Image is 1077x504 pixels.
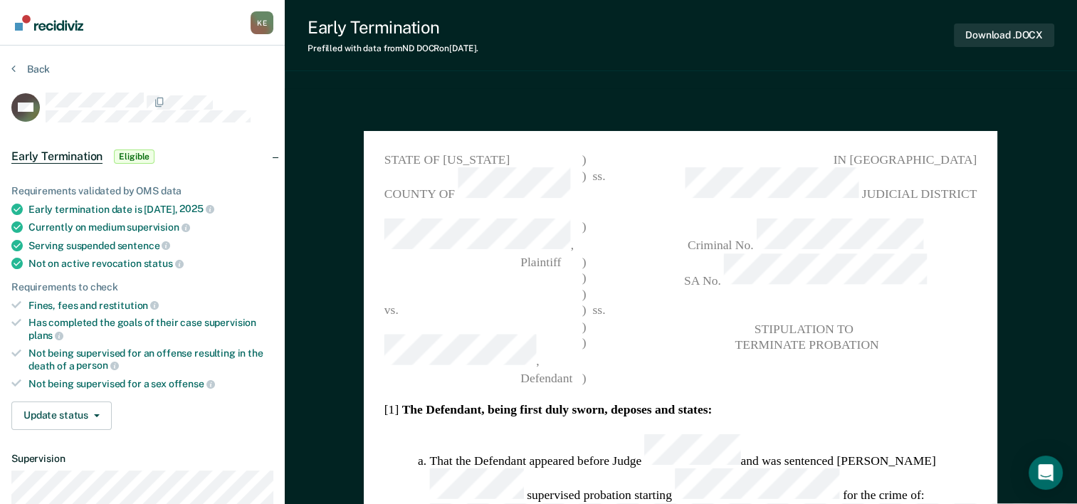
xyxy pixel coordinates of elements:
span: plans [28,330,63,341]
span: restitution [99,300,159,311]
span: ) [582,335,587,369]
div: Not being supervised for an offense resulting in the death of a [28,347,273,372]
button: Back [11,63,50,75]
span: ) [582,318,587,335]
span: ) [582,270,587,286]
div: K E [251,11,273,34]
span: Eligible [114,149,154,164]
button: Profile dropdown button [251,11,273,34]
span: ss. [587,168,611,203]
span: JUDICIAL DISTRICT [634,168,977,203]
div: Prefilled with data from ND DOCR on [DATE] . [308,43,478,53]
div: Early termination date is [DATE], [28,203,273,216]
span: , [384,219,582,253]
button: Update status [11,401,112,430]
span: 2025 [179,203,214,214]
div: Early Termination [308,17,478,38]
span: person [76,359,118,371]
pre: STIPULATION TO TERMINATE PROBATION [634,320,977,353]
div: Serving suspended [28,239,273,252]
button: Download .DOCX [954,23,1054,47]
span: ) [582,369,587,385]
span: Defendant [384,370,572,384]
strong: The Defendant, being first duly sworn, deposes and states: [402,403,713,416]
span: supervision [127,221,189,233]
div: Currently on medium [28,221,273,233]
div: Has completed the goals of their case supervision [28,317,273,341]
span: ) [582,219,587,253]
div: Not being supervised for a sex [28,377,273,390]
span: Criminal No. [634,219,977,253]
div: Fines, fees and [28,299,273,312]
span: Plaintiff [384,254,562,268]
span: , [384,335,582,369]
span: sentence [117,240,171,251]
span: SA No. [634,253,977,288]
span: vs. [384,303,399,317]
span: ) [582,152,587,168]
div: Open Intercom Messenger [1029,456,1063,490]
div: Requirements validated by OMS data [11,185,273,197]
span: STATE OF [US_STATE] [384,152,582,168]
span: IN [GEOGRAPHIC_DATA] [634,152,977,168]
dt: Supervision [11,453,273,465]
span: ) [582,168,587,203]
span: ) [582,253,587,270]
span: ss. [587,302,611,318]
div: Not on active revocation [28,257,273,270]
div: Requirements to check [11,281,273,293]
span: status [144,258,184,269]
span: ) [582,285,587,302]
section: [1] [384,401,977,418]
span: Early Termination [11,149,103,164]
img: Recidiviz [15,15,83,31]
span: COUNTY OF [384,168,582,203]
span: ) [582,302,587,318]
span: offense [169,378,215,389]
